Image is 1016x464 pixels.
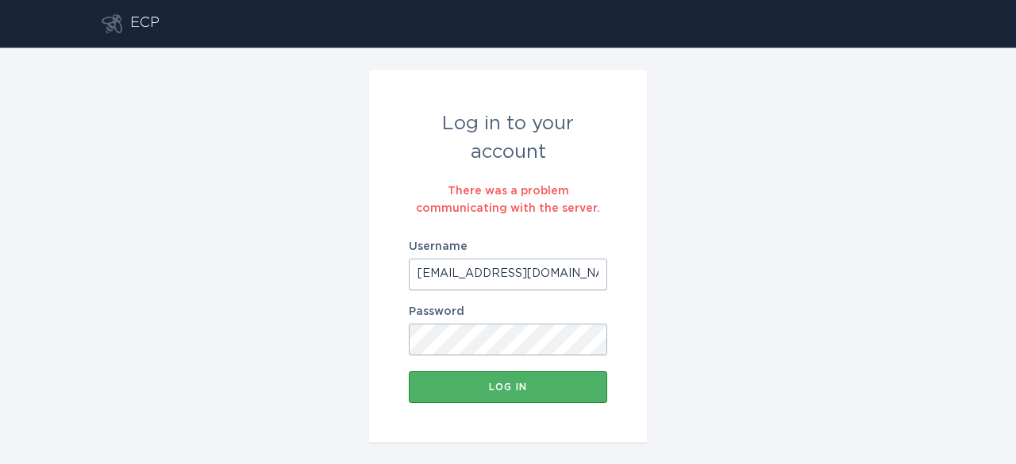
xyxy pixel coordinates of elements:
button: Go to dashboard [102,14,122,33]
button: Log in [409,371,607,403]
label: Username [409,241,607,252]
label: Password [409,306,607,317]
div: ECP [130,14,160,33]
div: Log in [417,382,599,392]
div: Log in to your account [409,109,607,167]
div: There was a problem communicating with the server. [409,182,607,217]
